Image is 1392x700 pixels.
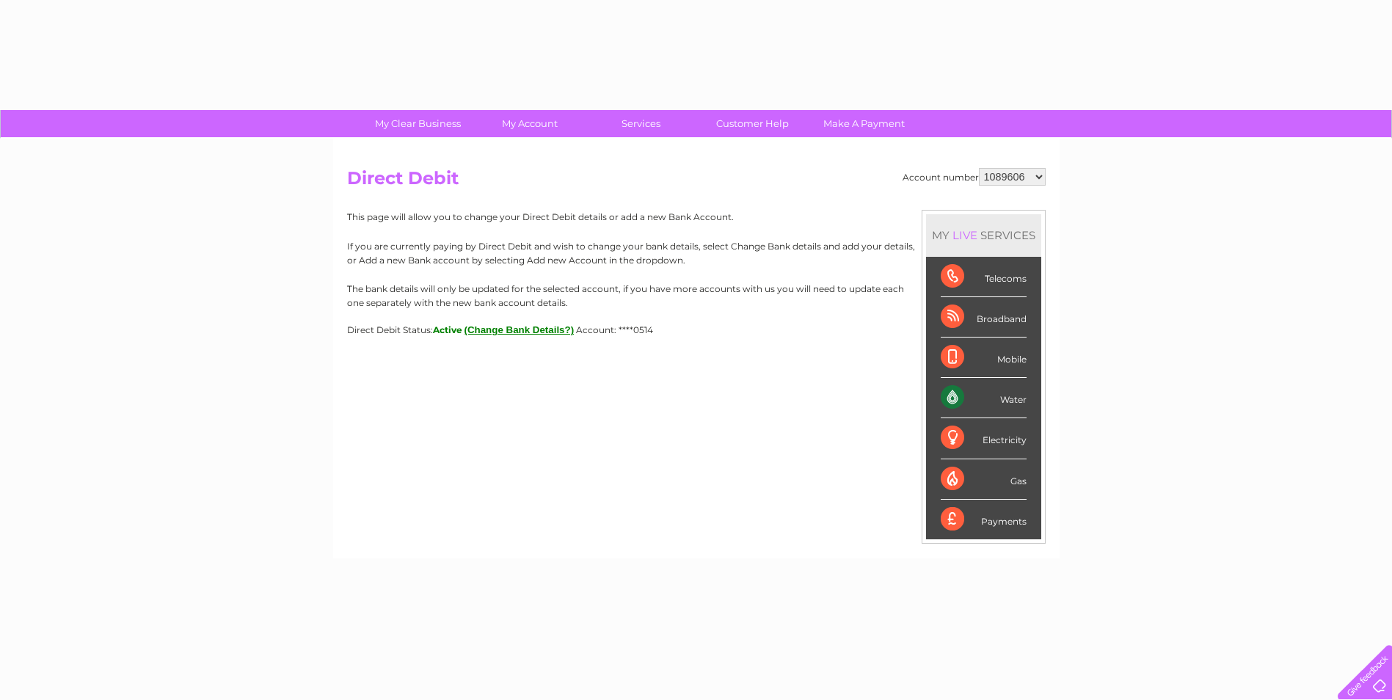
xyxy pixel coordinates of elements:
[926,214,1041,256] div: MY SERVICES
[692,110,813,137] a: Customer Help
[464,324,575,335] button: (Change Bank Details?)
[347,324,1046,335] div: Direct Debit Status:
[950,228,980,242] div: LIVE
[804,110,925,137] a: Make A Payment
[433,324,462,335] span: Active
[941,338,1027,378] div: Mobile
[347,239,1046,267] p: If you are currently paying by Direct Debit and wish to change your bank details, select Change B...
[903,168,1046,186] div: Account number
[941,500,1027,539] div: Payments
[941,297,1027,338] div: Broadband
[941,418,1027,459] div: Electricity
[347,168,1046,196] h2: Direct Debit
[357,110,478,137] a: My Clear Business
[941,378,1027,418] div: Water
[469,110,590,137] a: My Account
[941,459,1027,500] div: Gas
[580,110,702,137] a: Services
[347,210,1046,224] p: This page will allow you to change your Direct Debit details or add a new Bank Account.
[941,257,1027,297] div: Telecoms
[347,282,1046,310] p: The bank details will only be updated for the selected account, if you have more accounts with us...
